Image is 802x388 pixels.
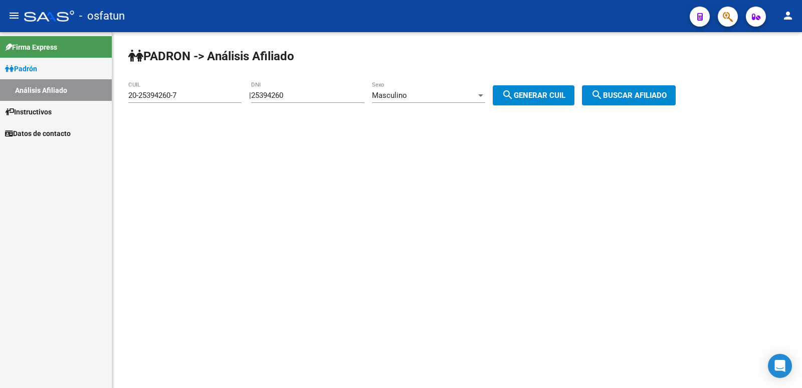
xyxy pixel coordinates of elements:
button: Buscar afiliado [582,85,676,105]
span: Instructivos [5,106,52,117]
mat-icon: search [502,89,514,101]
mat-icon: person [782,10,794,22]
div: | [249,91,582,100]
div: Open Intercom Messenger [768,354,792,378]
span: - osfatun [79,5,125,27]
span: Padrón [5,63,37,74]
mat-icon: search [591,89,603,101]
strong: PADRON -> Análisis Afiliado [128,49,294,63]
span: Generar CUIL [502,91,565,100]
span: Masculino [372,91,407,100]
mat-icon: menu [8,10,20,22]
button: Generar CUIL [493,85,574,105]
span: Datos de contacto [5,128,71,139]
span: Buscar afiliado [591,91,667,100]
span: Firma Express [5,42,57,53]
